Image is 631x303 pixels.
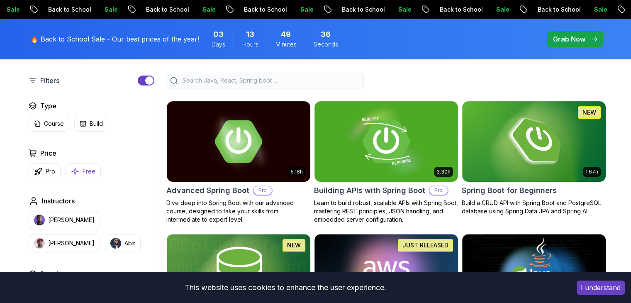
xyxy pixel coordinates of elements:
p: Back to School [139,5,196,14]
img: Advanced Spring Boot card [167,101,310,182]
button: instructor imgAbz [105,234,141,252]
span: 36 Seconds [321,29,331,40]
p: Filters [40,76,59,86]
p: Build [90,120,103,128]
p: 1.67h [585,169,598,175]
img: instructor img [110,238,121,249]
h2: Spring Boot for Beginners [462,185,557,196]
p: Grab Now [553,34,585,44]
p: Sale [587,5,614,14]
p: JUST RELEASED [402,241,448,249]
img: Building APIs with Spring Boot card [314,101,458,182]
p: Sale [196,5,222,14]
p: NEW [287,241,301,249]
p: Sale [490,5,516,14]
a: Advanced Spring Boot card5.18hAdvanced Spring BootProDive deep into Spring Boot with our advanced... [166,101,311,224]
button: Pro [29,163,61,179]
button: Build [74,116,108,132]
img: instructor img [34,238,45,249]
input: Search Java, React, Spring boot ... [181,76,358,85]
p: Back to School [41,5,98,14]
p: Free [83,167,95,176]
a: Building APIs with Spring Boot card3.30hBuilding APIs with Spring BootProLearn to build robust, s... [314,101,458,224]
button: instructor img[PERSON_NAME] [29,211,100,229]
span: Hours [242,40,258,49]
p: Sale [98,5,124,14]
span: Days [212,40,225,49]
span: 3 Days [213,29,224,40]
p: Back to School [335,5,392,14]
h2: Type [40,101,56,111]
p: Sale [294,5,320,14]
h2: Price [40,148,56,158]
button: Accept cookies [577,281,625,295]
p: Back to School [531,5,587,14]
span: Seconds [314,40,338,49]
h2: Building APIs with Spring Boot [314,185,425,196]
p: NEW [582,108,596,117]
div: This website uses cookies to enhance the user experience. [6,279,564,297]
span: 49 Minutes [281,29,291,40]
button: instructor img[PERSON_NAME] [29,234,100,252]
p: Back to School [237,5,294,14]
span: Minutes [275,40,297,49]
p: Dive deep into Spring Boot with our advanced course, designed to take your skills from intermedia... [166,199,311,224]
p: Pro [429,186,448,195]
p: Sale [392,5,418,14]
p: [PERSON_NAME] [48,216,95,224]
img: Spring Boot for Beginners card [462,101,606,182]
h2: Duration [40,269,66,279]
button: Course [29,116,69,132]
p: [PERSON_NAME] [48,239,95,247]
p: Build a CRUD API with Spring Boot and PostgreSQL database using Spring Data JPA and Spring AI [462,199,606,215]
p: 🔥 Back to School Sale - Our best prices of the year! [30,34,199,44]
p: 5.18h [291,169,303,175]
button: Free [66,163,101,179]
p: Back to School [433,5,490,14]
p: Pro [253,186,272,195]
img: instructor img [34,215,45,225]
p: Learn to build robust, scalable APIs with Spring Boot, mastering REST principles, JSON handling, ... [314,199,458,224]
h2: Instructors [42,196,75,206]
p: Abz [124,239,135,247]
h2: Advanced Spring Boot [166,185,249,196]
span: 13 Hours [246,29,254,40]
p: Course [44,120,64,128]
p: 3.30h [436,169,451,175]
a: Spring Boot for Beginners card1.67hNEWSpring Boot for BeginnersBuild a CRUD API with Spring Boot ... [462,101,606,215]
p: Pro [46,167,55,176]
